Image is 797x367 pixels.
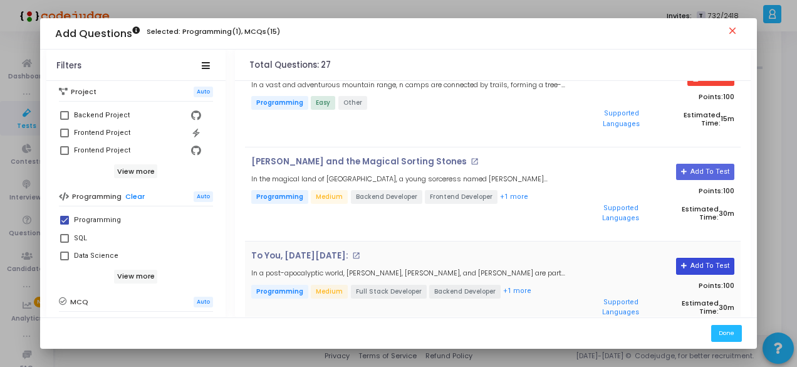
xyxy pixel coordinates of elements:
span: 100 [723,186,734,196]
p: Points: [581,93,734,101]
h6: View more [114,270,157,284]
span: Backend Developer [351,190,422,204]
span: 30m [719,304,734,312]
span: 100 [723,92,734,102]
div: Backend Project [74,108,130,123]
button: Add To Test [676,258,734,274]
a: Clear [125,193,145,201]
span: Programming [251,285,308,299]
span: 100 [723,280,734,290]
div: Frontend Project [74,143,130,158]
div: Programming [74,213,121,228]
p: Estimated Time: [581,293,734,322]
h3: Add Questions [55,28,140,40]
h6: Project [71,88,96,96]
div: Data Science [74,248,118,263]
p: Estimated Time: [581,105,734,134]
div: Filters [56,61,81,71]
button: +1 more [503,285,532,297]
div: SQL [74,231,87,246]
span: Auto [194,87,213,97]
span: Full Stack Developer [351,285,427,299]
button: Supported Languages [581,105,661,134]
button: Done [711,325,742,342]
mat-icon: close [727,25,742,40]
p: To You, [DATE][DATE]: [251,251,348,261]
p: Estimated Time: [581,199,734,228]
button: +1 more [499,191,529,203]
h5: In a post-apocalyptic world, [PERSON_NAME], [PERSON_NAME], and [PERSON_NAME] are part of an elite... [251,269,569,277]
span: Auto [194,297,213,307]
span: Programming [251,96,308,110]
span: Backend Developer [429,285,501,299]
p: Points: [581,187,734,195]
h6: MCQ [70,298,88,306]
button: Add To Test [676,164,734,180]
p: Points: [581,282,734,290]
mat-icon: open_in_new [471,157,479,166]
h6: Programming [72,193,122,201]
h4: Total Questions: 27 [249,60,331,70]
button: Supported Languages [581,293,660,322]
div: Frontend Project [74,125,130,141]
p: [PERSON_NAME] and the Magical Sorting Stones [251,157,467,167]
span: Medium [311,190,348,204]
span: Frontend Developer [425,190,497,204]
span: 30m [719,210,734,218]
h5: In the magical land of [GEOGRAPHIC_DATA], a young sorceress named [PERSON_NAME] stumbled upon an ... [251,175,569,183]
span: Auto [194,191,213,202]
span: Medium [311,285,348,299]
span: 15m [721,115,734,123]
h6: View more [114,164,157,178]
h5: In a vast and adventurous mountain range, n camps are connected by trails, forming a tree-like ne... [251,81,569,89]
span: Programming [251,190,308,204]
h6: Selected: Programming(1), MCQs(15) [147,28,280,36]
button: Supported Languages [581,199,660,228]
span: Easy [311,96,335,110]
span: Other [338,96,367,110]
mat-icon: open_in_new [352,252,360,260]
